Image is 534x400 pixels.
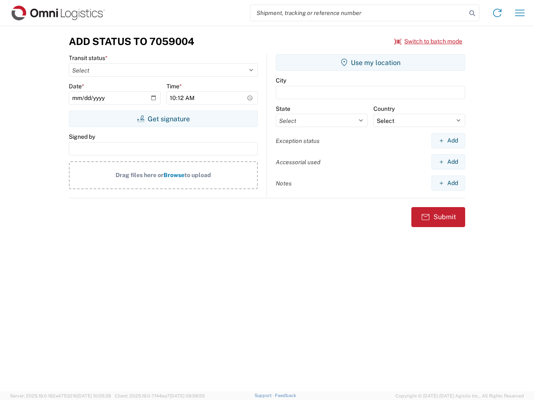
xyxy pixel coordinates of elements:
[276,180,292,187] label: Notes
[275,393,296,398] a: Feedback
[115,393,205,398] span: Client: 2025.19.0-7f44ea7
[411,207,465,227] button: Submit
[431,133,465,148] button: Add
[69,54,108,62] label: Transit status
[395,392,524,400] span: Copyright © [DATE]-[DATE] Agistix Inc., All Rights Reserved
[164,172,184,178] span: Browse
[116,172,164,178] span: Drag files here or
[254,393,275,398] a: Support
[373,105,395,112] label: Country
[77,393,111,398] span: [DATE] 10:05:38
[431,154,465,170] button: Add
[276,105,290,112] label: State
[69,133,95,140] label: Signed by
[184,172,211,178] span: to upload
[69,82,84,90] label: Date
[276,158,320,166] label: Accessorial used
[250,5,466,21] input: Shipment, tracking or reference number
[431,175,465,191] button: Add
[166,82,182,90] label: Time
[276,77,286,84] label: City
[276,137,320,145] label: Exception status
[69,110,258,127] button: Get signature
[170,393,205,398] span: [DATE] 09:58:55
[10,393,111,398] span: Server: 2025.19.0-192a4753216
[276,54,465,71] button: Use my location
[394,35,462,48] button: Switch to batch mode
[69,35,194,47] h3: Add Status to 7059004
